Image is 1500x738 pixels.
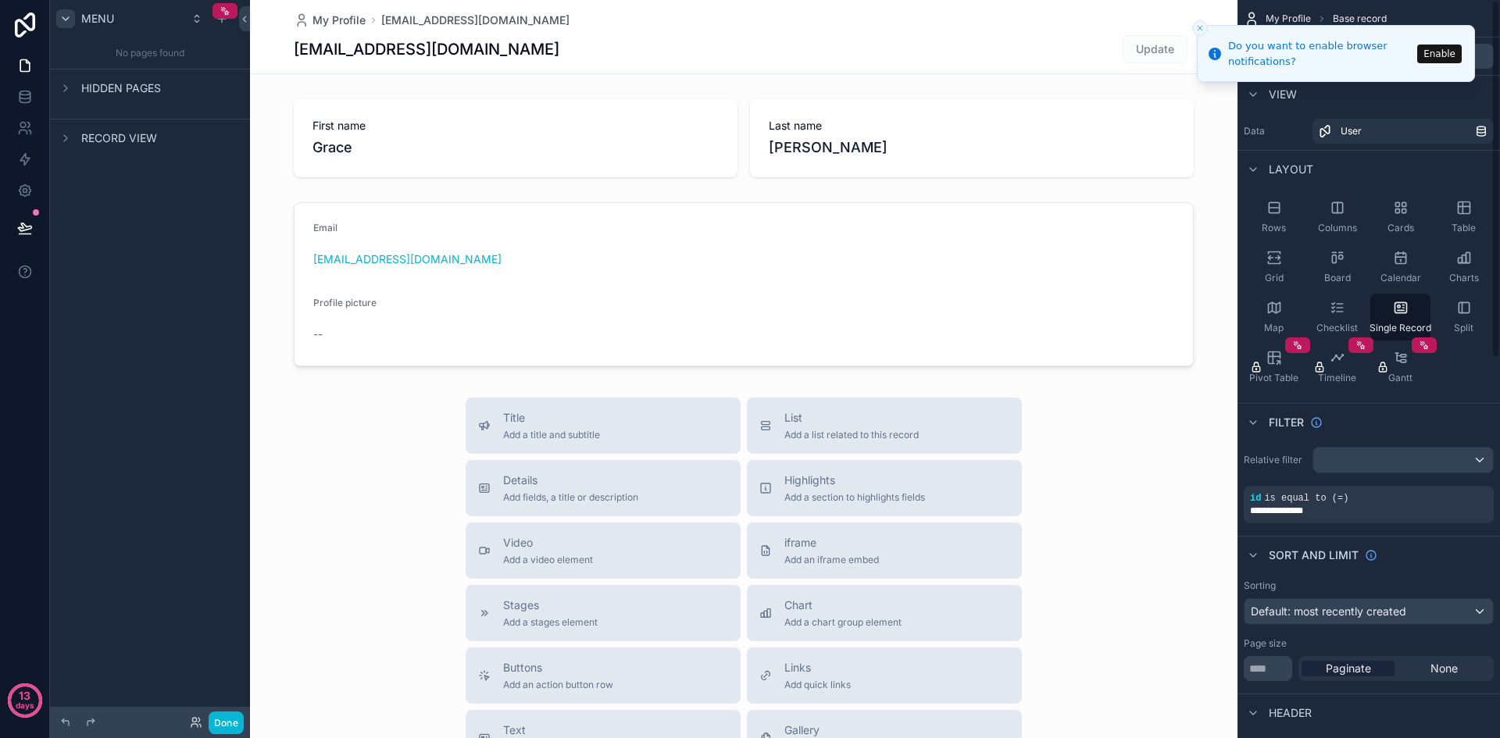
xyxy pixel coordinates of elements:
span: Calendar [1380,272,1421,284]
span: Title [503,410,600,426]
span: id [1250,493,1261,504]
span: Buttons [503,660,613,676]
button: StagesAdd a stages element [466,585,741,641]
span: Text [503,722,684,738]
button: Timeline [1307,344,1367,390]
button: iframeAdd an iframe embed [747,522,1022,579]
span: Add a title and subtitle [503,429,600,441]
button: Table [1434,194,1494,241]
span: is equal to (=) [1264,493,1348,504]
p: 13 [19,688,30,704]
a: [EMAIL_ADDRESS][DOMAIN_NAME] [381,12,570,28]
span: Add fields, a title or description [503,491,638,504]
button: DetailsAdd fields, a title or description [466,460,741,516]
h1: [EMAIL_ADDRESS][DOMAIN_NAME] [294,38,559,60]
button: Calendar [1370,244,1430,291]
button: Grid [1244,244,1304,291]
span: Chart [784,597,902,613]
button: Done [209,711,244,734]
span: Default: most recently created [1251,604,1406,618]
span: My Profile [1266,12,1311,25]
span: iframe [784,535,879,551]
span: Paginate [1326,661,1371,676]
span: Stages [503,597,598,613]
button: Close toast [1192,20,1208,36]
span: Grid [1265,272,1284,284]
button: ListAdd a list related to this record [747,398,1022,454]
div: No pages found [50,37,250,69]
button: Single Record [1370,294,1430,340]
span: Split [1454,322,1473,334]
button: Default: most recently created [1244,598,1494,625]
span: Add a list related to this record [784,429,919,441]
a: My Profile [294,12,366,28]
span: Gantt [1388,372,1412,384]
button: HighlightsAdd a section to highlights fields [747,460,1022,516]
label: Data [1244,125,1306,137]
span: Add quick links [784,679,851,691]
span: View [1269,87,1297,102]
button: TitleAdd a title and subtitle [466,398,741,454]
span: Add a chart group element [784,616,902,629]
button: ChartAdd a chart group element [747,585,1022,641]
span: Cards [1387,222,1414,234]
button: Enable [1417,45,1462,63]
span: Header [1269,705,1312,721]
button: Checklist [1307,294,1367,340]
span: Menu [81,11,114,27]
span: My Profile [312,12,366,28]
span: Table [1452,222,1476,234]
button: Gantt [1370,344,1430,390]
span: Gallery [784,722,883,738]
button: Columns [1307,194,1367,241]
span: Record view [81,130,157,146]
span: Highlights [784,472,925,488]
span: Details [503,472,638,488]
span: Rows [1262,222,1286,234]
span: List [784,410,919,426]
label: Relative filter [1244,454,1306,466]
span: Checklist [1316,322,1358,334]
span: Filter [1269,415,1304,430]
a: User [1312,119,1494,144]
span: Single Record [1370,322,1431,334]
span: Add an iframe embed [784,554,879,566]
span: Add an action button row [503,679,613,691]
span: User [1341,125,1362,137]
span: Base record [1333,12,1387,25]
span: Links [784,660,851,676]
button: LinksAdd quick links [747,647,1022,704]
span: Add a section to highlights fields [784,491,925,504]
button: Cards [1370,194,1430,241]
span: Add a stages element [503,616,598,629]
span: Sort And Limit [1269,547,1359,563]
button: Split [1434,294,1494,340]
span: Layout [1269,162,1313,177]
span: Charts [1449,272,1479,284]
button: Pivot Table [1244,344,1304,390]
label: Sorting [1244,579,1276,592]
p: days [16,694,34,716]
label: Page size [1244,637,1287,650]
span: None [1430,661,1458,676]
span: Timeline [1318,372,1356,384]
button: Map [1244,294,1304,340]
span: Add a video element [503,554,593,566]
button: Charts [1434,244,1494,291]
span: Map [1264,322,1284,334]
button: VideoAdd a video element [466,522,741,579]
span: Board [1324,272,1351,284]
span: Pivot Table [1249,372,1298,384]
button: Rows [1244,194,1304,241]
span: Hidden pages [81,80,161,96]
span: Video [503,535,593,551]
div: Do you want to enable browser notifications? [1228,38,1412,69]
span: Columns [1318,222,1357,234]
button: ButtonsAdd an action button row [466,647,741,704]
button: Board [1307,244,1367,291]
